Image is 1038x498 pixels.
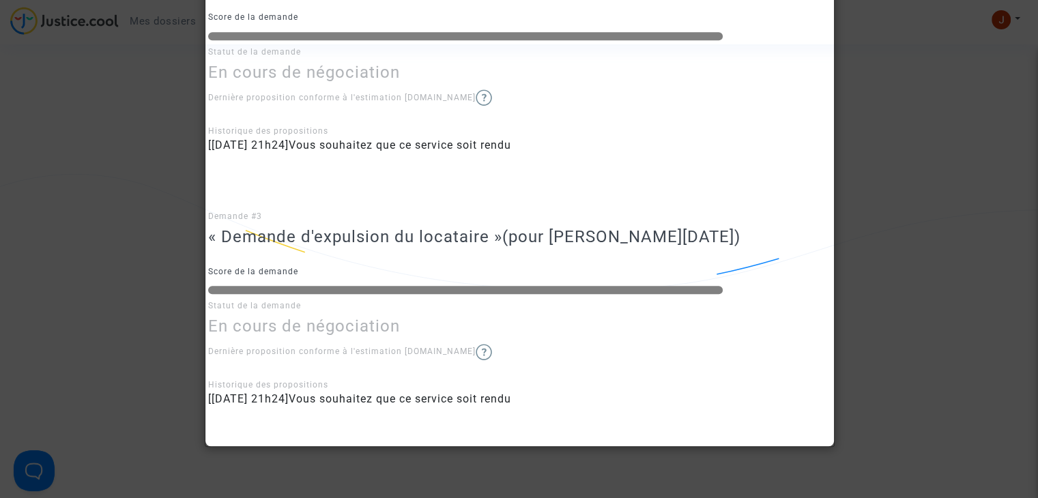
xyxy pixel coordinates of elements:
[208,317,830,336] h3: En cours de négociation
[208,9,830,26] p: Score de la demande
[208,391,830,407] li: [[DATE] 21h24] Vous souhaitez que ce service soit rendu
[208,63,830,83] h3: En cours de négociation
[208,208,830,225] p: Demande #3
[476,89,492,106] img: help.svg
[208,137,830,153] li: [[DATE] 21h24] Vous souhaitez que ce service soit rendu
[208,125,830,137] div: Historique des propositions
[208,263,830,280] p: Score de la demande
[208,347,492,356] span: Dernière proposition conforme à l'estimation [DOMAIN_NAME]
[476,344,492,360] img: help.svg
[208,44,830,61] p: Statut de la demande
[208,297,830,314] p: Statut de la demande
[502,227,740,246] span: (pour [PERSON_NAME][DATE])
[208,379,830,391] div: Historique des propositions
[208,93,492,102] span: Dernière proposition conforme à l'estimation [DOMAIN_NAME]
[208,227,830,247] h3: « Demande d'expulsion du locataire »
